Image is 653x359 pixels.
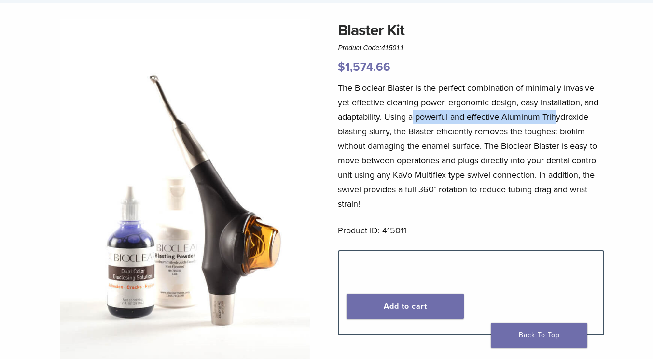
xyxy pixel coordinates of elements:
[338,44,403,52] span: Product Code:
[381,44,404,52] span: 415011
[338,81,604,211] p: The Bioclear Blaster is the perfect combination of minimally invasive yet effective cleaning powe...
[338,19,604,42] h1: Blaster Kit
[347,294,464,319] button: Add to cart
[338,60,390,74] bdi: 1,574.66
[491,323,587,348] a: Back To Top
[338,223,604,238] p: Product ID: 415011
[338,60,345,74] span: $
